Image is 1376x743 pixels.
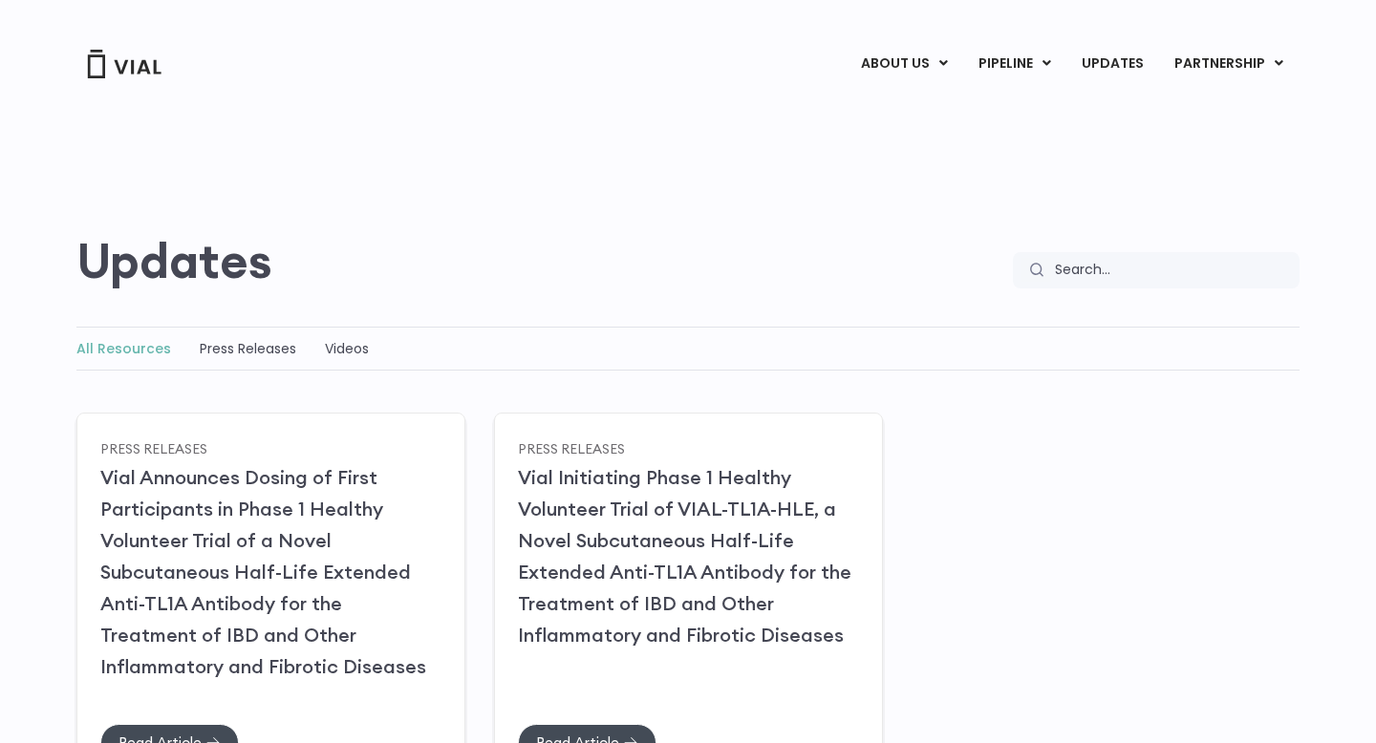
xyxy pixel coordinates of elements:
a: Press Releases [518,439,625,456]
a: All Resources [76,339,171,358]
img: Vial Logo [86,50,162,78]
a: UPDATES [1066,48,1158,80]
a: Press Releases [200,339,296,358]
a: Vial Announces Dosing of First Participants in Phase 1 Healthy Volunteer Trial of a Novel Subcuta... [100,465,426,678]
a: Videos [325,339,369,358]
a: Press Releases [100,439,207,456]
input: Search... [1043,252,1300,288]
a: ABOUT USMenu Toggle [846,48,962,80]
a: Vial Initiating Phase 1 Healthy Volunteer Trial of VIAL-TL1A-HLE, a Novel Subcutaneous Half-Life ... [518,465,851,647]
h2: Updates [76,233,272,288]
a: PARTNERSHIPMenu Toggle [1159,48,1299,80]
a: PIPELINEMenu Toggle [963,48,1065,80]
